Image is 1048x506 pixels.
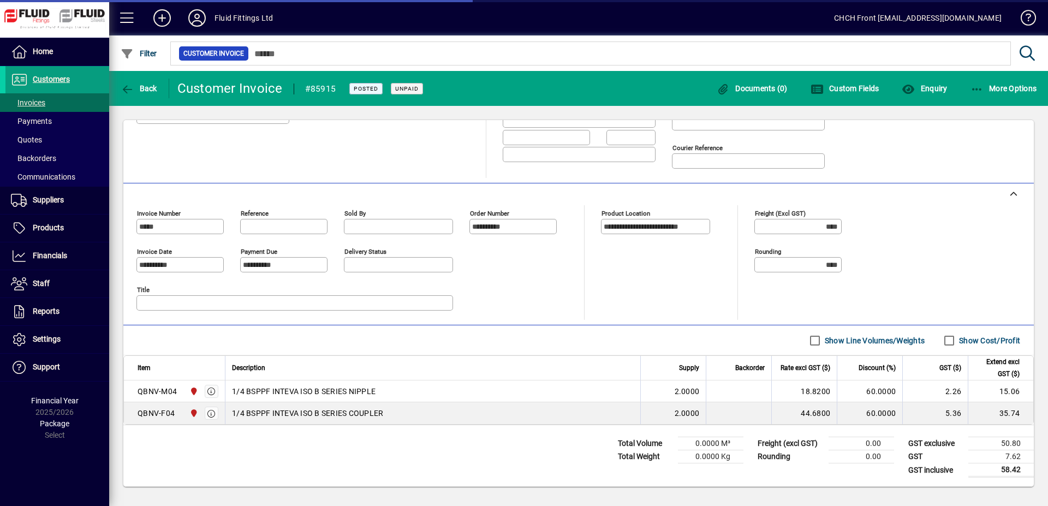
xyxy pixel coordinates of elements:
span: Communications [11,172,75,181]
td: 0.00 [829,450,894,463]
span: Suppliers [33,195,64,204]
div: Customer Invoice [177,80,283,97]
span: Financial Year [31,396,79,405]
td: 60.0000 [837,380,902,402]
mat-label: Order number [470,210,509,217]
div: Fluid Fittings Ltd [215,9,273,27]
a: Suppliers [5,187,109,214]
span: Back [121,84,157,93]
td: 0.0000 M³ [678,437,743,450]
button: Add [145,8,180,28]
button: Profile [180,8,215,28]
span: Support [33,362,60,371]
td: 58.42 [968,463,1034,477]
span: Posted [354,85,378,92]
div: 18.8200 [778,386,830,397]
span: More Options [970,84,1037,93]
a: Support [5,354,109,381]
button: Filter [118,44,160,63]
button: More Options [968,79,1040,98]
a: Quotes [5,130,109,149]
button: Custom Fields [808,79,882,98]
div: #85915 [305,80,336,98]
button: Enquiry [899,79,950,98]
mat-label: Sold by [344,210,366,217]
label: Show Cost/Profit [957,335,1020,346]
span: Rate excl GST ($) [781,362,830,374]
mat-label: Payment due [241,248,277,255]
a: Home [5,38,109,66]
span: 1/4 BSPPF INTEVA ISO B SERIES COUPLER [232,408,383,419]
td: 50.80 [968,437,1034,450]
span: 2.0000 [675,408,700,419]
span: Products [33,223,64,232]
td: 60.0000 [837,402,902,424]
span: Description [232,362,265,374]
td: GST inclusive [903,463,968,477]
span: Backorders [11,154,56,163]
span: Settings [33,335,61,343]
td: Total Volume [612,437,678,450]
div: QBNV-F04 [138,408,175,419]
td: 7.62 [968,450,1034,463]
a: Products [5,215,109,242]
span: Home [33,47,53,56]
a: Settings [5,326,109,353]
span: Customer Invoice [183,48,244,59]
span: GST ($) [939,362,961,374]
a: Payments [5,112,109,130]
a: Staff [5,270,109,297]
span: FLUID FITTINGS CHRISTCHURCH [187,407,199,419]
mat-label: Reference [241,210,269,217]
td: GST [903,450,968,463]
td: 15.06 [968,380,1033,402]
td: 2.26 [902,380,968,402]
a: Financials [5,242,109,270]
span: Unpaid [395,85,419,92]
mat-label: Title [137,286,150,294]
a: Knowledge Base [1013,2,1034,38]
span: Reports [33,307,59,315]
span: Payments [11,117,52,126]
span: Extend excl GST ($) [975,356,1020,380]
a: Communications [5,168,109,186]
span: Custom Fields [811,84,879,93]
div: 44.6800 [778,408,830,419]
span: 2.0000 [675,386,700,397]
span: Backorder [735,362,765,374]
span: Customers [33,75,70,84]
span: Quotes [11,135,42,144]
a: Backorders [5,149,109,168]
app-page-header-button: Back [109,79,169,98]
span: Financials [33,251,67,260]
mat-label: Invoice date [137,248,172,255]
span: Invoices [11,98,45,107]
td: Rounding [752,450,829,463]
td: GST exclusive [903,437,968,450]
span: 1/4 BSPPF INTEVA ISO B SERIES NIPPLE [232,386,376,397]
span: FLUID FITTINGS CHRISTCHURCH [187,385,199,397]
span: Supply [679,362,699,374]
span: Enquiry [902,84,947,93]
td: 5.36 [902,402,968,424]
a: Reports [5,298,109,325]
div: CHCH Front [EMAIL_ADDRESS][DOMAIN_NAME] [834,9,1002,27]
div: QBNV-M04 [138,386,177,397]
button: Documents (0) [714,79,790,98]
mat-label: Invoice number [137,210,181,217]
td: 0.00 [829,437,894,450]
span: Item [138,362,151,374]
td: 35.74 [968,402,1033,424]
mat-label: Freight (excl GST) [755,210,806,217]
span: Discount (%) [859,362,896,374]
mat-label: Product location [602,210,650,217]
mat-label: Courier Reference [672,144,723,152]
mat-label: Rounding [755,248,781,255]
span: Filter [121,49,157,58]
td: Freight (excl GST) [752,437,829,450]
td: Total Weight [612,450,678,463]
button: Back [118,79,160,98]
span: Documents (0) [717,84,788,93]
a: Invoices [5,93,109,112]
span: Package [40,419,69,428]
